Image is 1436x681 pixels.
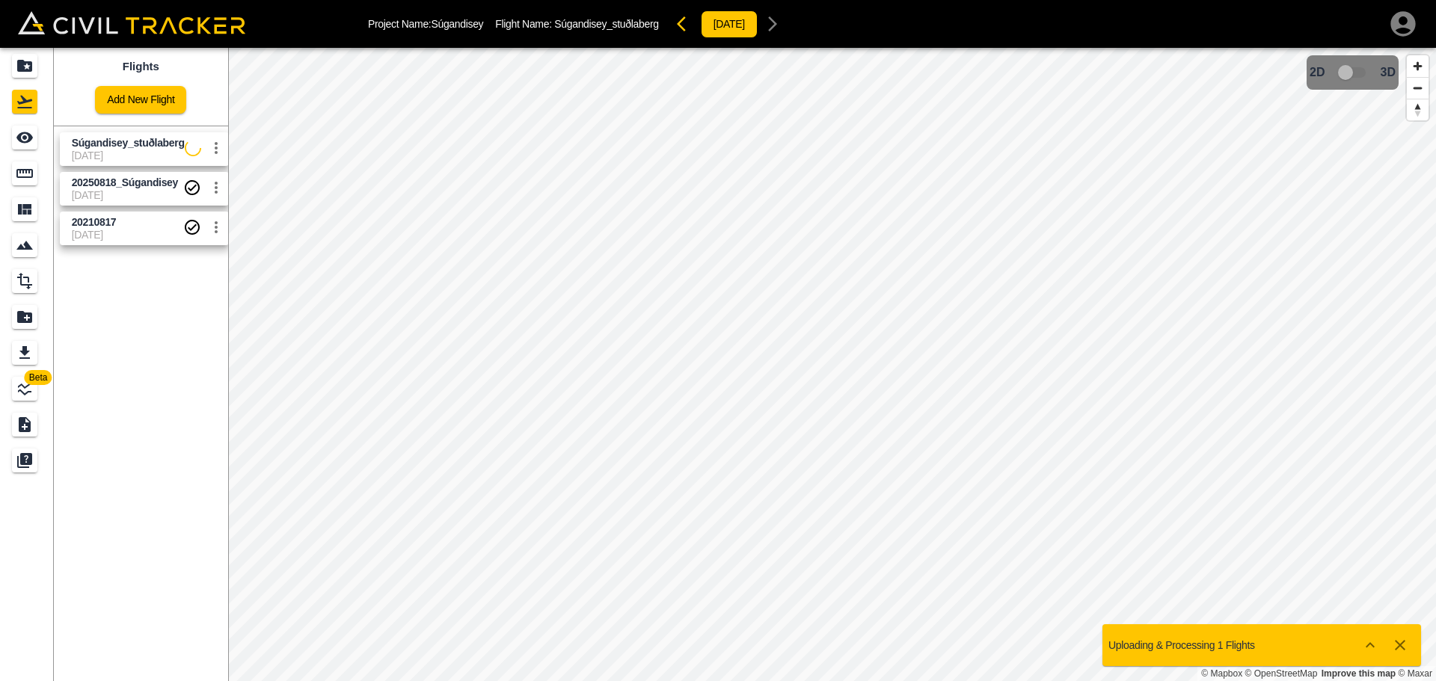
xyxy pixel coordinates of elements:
[1245,668,1318,679] a: OpenStreetMap
[495,18,658,30] p: Flight Name:
[1407,55,1429,77] button: Zoom in
[18,11,245,34] img: Civil Tracker
[1331,58,1375,87] span: 3D model not uploaded yet
[701,10,758,38] button: [DATE]
[368,18,483,30] p: Project Name: Súgandisey
[228,48,1436,681] canvas: Map
[1407,77,1429,99] button: Zoom out
[1108,639,1255,651] p: Uploading & Processing 1 Flights
[1355,630,1385,660] button: Show more
[1322,668,1396,679] a: Map feedback
[554,18,658,30] span: Súgandisey_stuðlaberg
[1407,99,1429,120] button: Reset bearing to north
[1201,668,1242,679] a: Mapbox
[1310,66,1325,79] span: 2D
[1381,66,1396,79] span: 3D
[1398,668,1432,679] a: Maxar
